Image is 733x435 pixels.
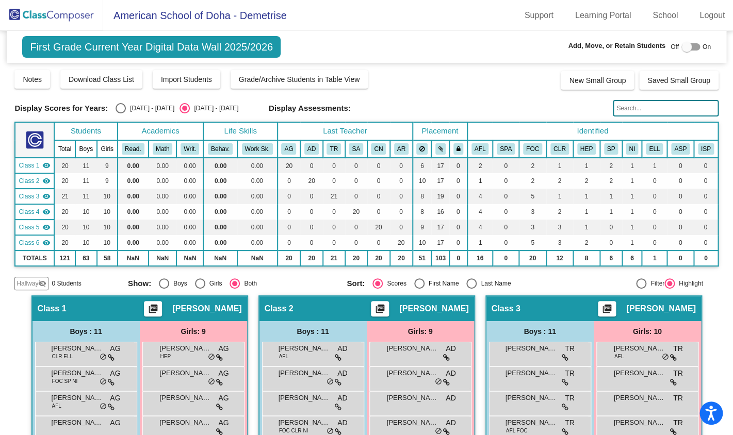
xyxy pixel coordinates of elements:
[413,204,431,220] td: 8
[14,104,108,113] span: Display Scores for Years:
[390,140,413,158] th: Ana Rivera
[203,235,237,250] td: 0.00
[600,235,622,250] td: 0
[300,189,323,204] td: 0
[203,189,237,204] td: 0.00
[546,189,573,204] td: 1
[667,158,694,173] td: 0
[345,140,367,158] th: Sanna Arif
[493,220,519,235] td: 0
[323,204,345,220] td: 0
[449,173,467,189] td: 0
[600,189,622,204] td: 1
[390,204,413,220] td: 0
[22,36,281,58] span: First Grade Current Year Digital Data Wall 2025/2026
[278,158,300,173] td: 20
[75,140,97,158] th: Boys
[390,235,413,250] td: 20
[153,70,220,89] button: Import Students
[467,235,493,250] td: 1
[118,189,149,204] td: 0.00
[15,204,54,220] td: Sanna Arif - No Class Name
[300,250,323,266] td: 20
[237,189,278,204] td: 0.00
[642,250,667,266] td: 1
[75,220,97,235] td: 10
[349,143,363,155] button: SA
[103,7,287,24] span: American School of Doha - Demetrise
[75,204,97,220] td: 10
[97,235,118,250] td: 10
[278,235,300,250] td: 0
[600,158,622,173] td: 2
[647,76,710,85] span: Saved Small Group
[493,173,519,189] td: 0
[600,204,622,220] td: 1
[118,220,149,235] td: 0.00
[54,235,75,250] td: 20
[97,189,118,204] td: 10
[203,204,237,220] td: 0.00
[622,173,642,189] td: 1
[691,7,733,24] a: Logout
[467,220,493,235] td: 4
[118,158,149,173] td: 0.00
[345,189,367,204] td: 0
[176,173,203,189] td: 0.00
[644,7,686,24] a: School
[667,189,694,204] td: 0
[208,143,233,155] button: Behav.
[42,239,51,247] mat-icon: visibility
[300,173,323,189] td: 20
[54,189,75,204] td: 21
[75,158,97,173] td: 11
[371,143,386,155] button: CN
[413,220,431,235] td: 9
[54,220,75,235] td: 20
[642,158,667,173] td: 1
[600,250,622,266] td: 6
[300,140,323,158] th: Alex Duncan
[519,158,546,173] td: 2
[449,235,467,250] td: 0
[237,158,278,173] td: 0.00
[149,220,177,235] td: 0.00
[519,173,546,189] td: 2
[75,235,97,250] td: 10
[626,143,638,155] button: NI
[642,140,667,158] th: English Language Learner
[546,204,573,220] td: 2
[367,235,390,250] td: 0
[449,189,467,204] td: 0
[15,250,54,266] td: TOTALS
[667,204,694,220] td: 0
[573,189,600,204] td: 1
[304,143,319,155] button: AD
[15,189,54,204] td: Tammy Redd - No Class Name
[345,204,367,220] td: 20
[323,158,345,173] td: 0
[567,7,640,24] a: Learning Portal
[239,75,360,83] span: Grade/Archive Students in Table View
[205,279,222,288] div: Girls
[601,304,613,318] mat-icon: picture_as_pdf
[390,173,413,189] td: 0
[600,140,622,158] th: Parent is Staff Member
[97,140,118,158] th: Girls
[600,220,622,235] td: 0
[519,189,546,204] td: 5
[345,173,367,189] td: 0
[19,223,39,232] span: Class 5
[374,304,386,318] mat-icon: picture_as_pdf
[577,143,596,155] button: HEP
[54,173,75,189] td: 20
[75,250,97,266] td: 63
[75,173,97,189] td: 11
[237,235,278,250] td: 0.00
[600,173,622,189] td: 2
[431,158,449,173] td: 17
[147,304,159,318] mat-icon: picture_as_pdf
[703,42,711,52] span: On
[17,279,38,288] span: Hallway
[413,122,467,140] th: Placement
